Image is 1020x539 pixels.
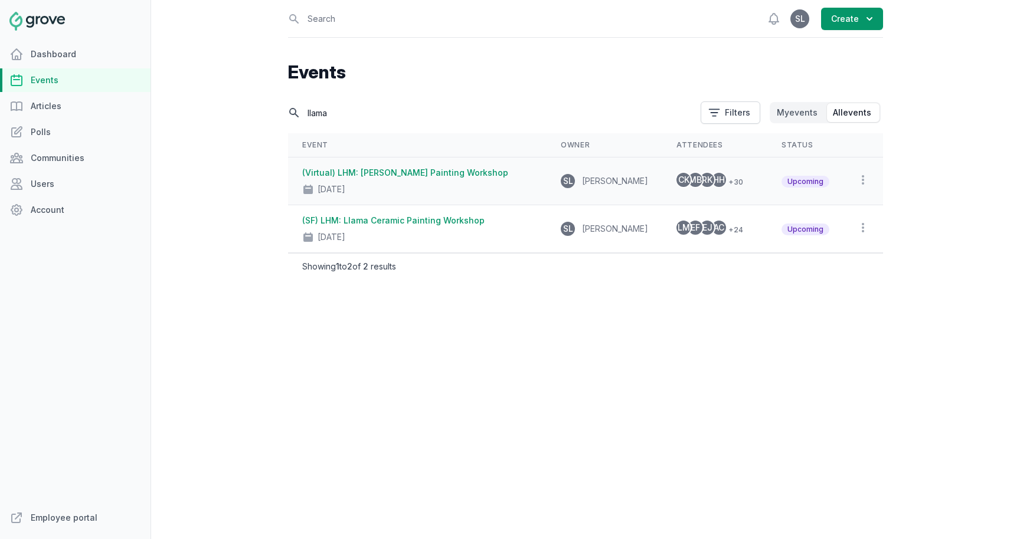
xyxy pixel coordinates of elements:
button: Create [821,8,883,30]
input: Search [288,103,694,123]
span: EJ [702,224,712,232]
span: LM [678,224,690,232]
span: [PERSON_NAME] [582,176,648,186]
th: Owner [547,133,662,157]
span: MB [689,176,702,184]
span: Upcoming [782,176,829,188]
img: Grove [9,12,65,31]
span: 2 [347,261,352,271]
span: EF [691,224,700,232]
th: Attendees [662,133,767,157]
a: (SF) LHM: Llama Ceramic Painting Workshop [302,215,485,225]
span: All events [833,107,871,119]
button: Myevents [771,103,826,122]
th: Status [767,133,844,157]
span: RK [702,176,712,184]
span: Upcoming [782,224,829,235]
span: AC [714,224,724,232]
span: CK [678,176,689,184]
button: SL [790,9,809,28]
span: My events [777,107,818,119]
div: [DATE] [318,183,345,195]
span: SL [795,15,805,23]
p: Showing to of results [302,261,396,272]
button: Filters [701,101,760,124]
span: + 24 [724,223,743,237]
span: SL [563,177,573,185]
span: 2 [363,261,368,271]
span: [PERSON_NAME] [582,224,648,234]
a: (Virtual) LHM: [PERSON_NAME] Painting Workshop [302,167,508,178]
th: Event [288,133,547,157]
div: [DATE] [318,231,345,243]
h1: Events [288,61,883,83]
button: Allevents [827,103,880,122]
span: HH [713,176,725,184]
span: + 30 [724,175,743,189]
span: 1 [336,261,339,271]
span: SL [563,225,573,233]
